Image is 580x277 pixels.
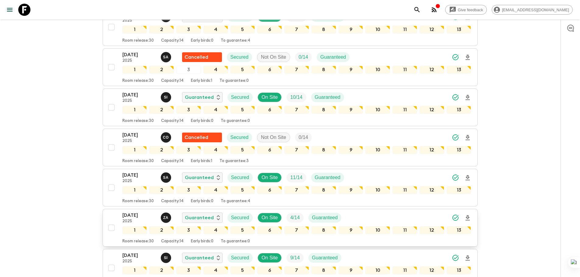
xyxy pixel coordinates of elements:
p: C O [163,135,169,140]
p: [DATE] [122,131,156,139]
div: Not On Site [257,133,290,142]
div: 1 [122,186,147,194]
p: Z A [163,215,168,220]
div: 5 [230,106,255,114]
p: Early birds: 0 [191,199,213,204]
div: 13 [447,26,471,33]
p: 2025 [122,179,156,184]
div: Secured [227,173,253,182]
p: To guarantee: 0 [221,239,250,244]
p: On Site [262,174,278,181]
p: Room release: 30 [122,78,154,83]
p: To guarantee: 4 [221,199,250,204]
div: 2 [149,226,174,234]
svg: Synced Successfully [452,174,459,181]
div: 11 [392,226,417,234]
div: On Site [258,213,282,223]
button: SI [161,253,172,263]
svg: Download Onboarding [464,174,471,182]
p: Capacity: 14 [161,78,184,83]
div: 5 [230,186,255,194]
p: Secured [231,214,249,221]
div: 7 [284,266,309,274]
p: [DATE] [122,171,156,179]
div: 6 [257,66,282,74]
div: 10 [365,146,390,154]
div: On Site [258,253,282,263]
p: Early birds: 0 [191,119,213,123]
div: 3 [176,106,201,114]
div: 2 [149,26,174,33]
div: 10 [365,66,390,74]
button: [DATE]2025Zakaria AchahriGuaranteedSecuredOn SiteTrip FillGuaranteed12345678910111213Room release... [103,209,478,247]
div: 13 [447,266,471,274]
svg: Download Onboarding [464,94,471,101]
p: Secured [230,54,249,61]
div: 3 [176,266,201,274]
p: 2025 [122,219,156,224]
div: 9 [339,146,363,154]
p: [DATE] [122,91,156,99]
div: 12 [420,106,444,114]
div: 8 [311,66,336,74]
button: ZA [161,213,172,223]
div: Secured [227,92,253,102]
div: 4 [203,226,228,234]
div: 2 [149,146,174,154]
div: 1 [122,226,147,234]
div: 10 [365,186,390,194]
button: SA [161,52,172,62]
div: 1 [122,146,147,154]
div: 4 [203,26,228,33]
p: Secured [230,134,249,141]
span: Said Isouktan [161,254,172,259]
div: 11 [392,266,417,274]
div: 9 [339,66,363,74]
p: Guaranteed [185,254,214,261]
svg: Synced Successfully [452,214,459,221]
div: 11 [392,66,417,74]
div: 5 [230,266,255,274]
button: menu [4,4,16,16]
span: Give feedback [455,8,487,12]
p: 2025 [122,139,156,144]
div: Flash Pack cancellation [182,133,222,142]
div: 9 [339,226,363,234]
p: 9 / 14 [290,254,300,261]
div: 5 [230,66,255,74]
div: 4 [203,266,228,274]
p: Room release: 30 [122,159,154,164]
div: 2 [149,186,174,194]
div: 9 [339,266,363,274]
div: 5 [230,226,255,234]
div: Trip Fill [286,92,306,102]
button: SA [161,172,172,183]
p: Guaranteed [185,174,214,181]
p: Guaranteed [185,214,214,221]
div: 6 [257,186,282,194]
p: On Site [262,254,278,261]
div: 13 [447,226,471,234]
div: 12 [420,146,444,154]
div: 13 [447,186,471,194]
svg: Download Onboarding [464,54,471,61]
div: Secured [227,133,252,142]
div: 4 [203,106,228,114]
p: Not On Site [261,134,286,141]
div: 3 [176,66,201,74]
p: Not On Site [261,54,286,61]
p: [DATE] [122,51,156,58]
div: 2 [149,66,174,74]
p: Room release: 30 [122,119,154,123]
div: 6 [257,146,282,154]
div: Flash Pack cancellation [182,52,222,62]
svg: Synced Successfully [452,134,459,141]
div: 12 [420,266,444,274]
div: On Site [258,92,282,102]
div: 2 [149,266,174,274]
span: Said Isouktan [161,94,172,99]
p: Guaranteed [185,94,214,101]
span: Samir Achahri [161,54,172,59]
div: 3 [176,26,201,33]
div: 3 [176,226,201,234]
